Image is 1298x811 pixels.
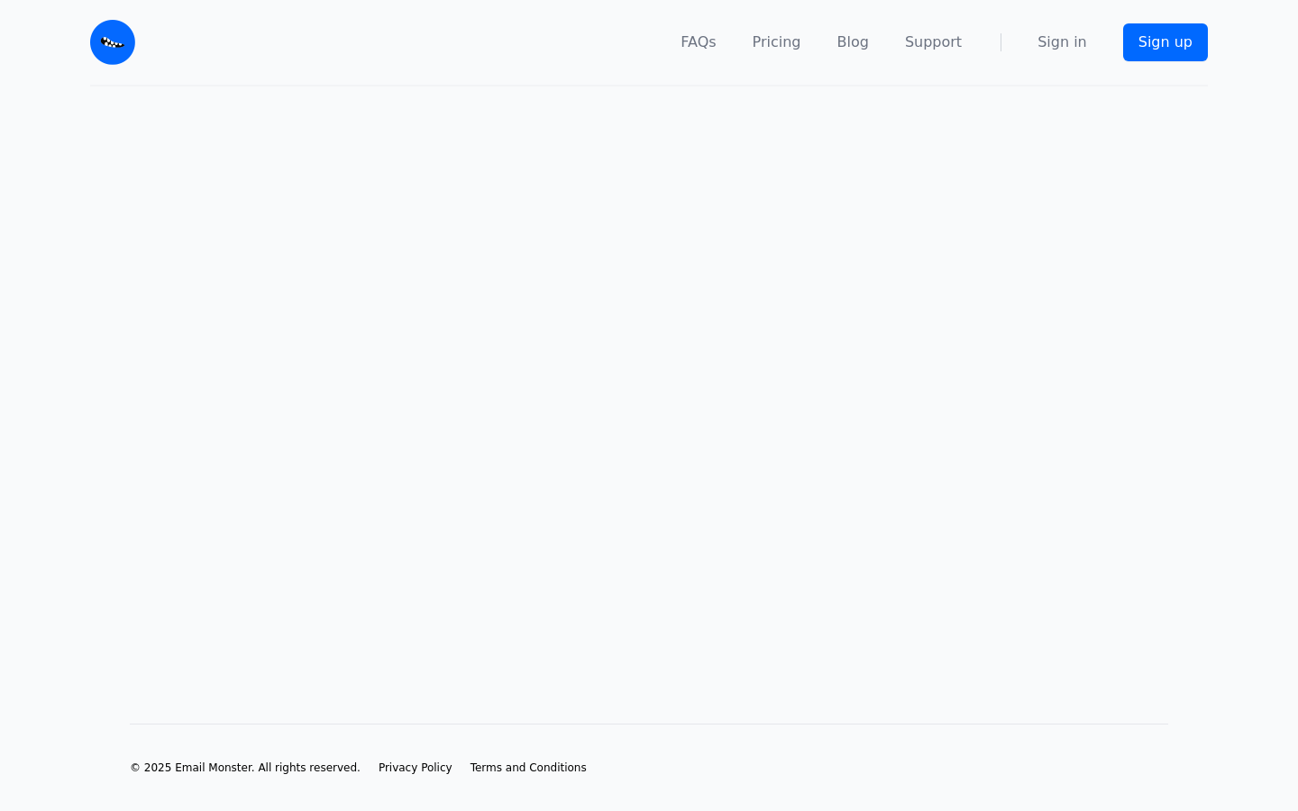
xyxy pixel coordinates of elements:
[837,32,869,53] a: Blog
[471,761,587,775] a: Terms and Conditions
[681,32,716,53] a: FAQs
[1037,32,1087,53] a: Sign in
[471,761,587,774] span: Terms and Conditions
[90,20,135,65] img: Email Monster
[753,32,801,53] a: Pricing
[379,761,452,775] a: Privacy Policy
[379,761,452,774] span: Privacy Policy
[130,761,361,775] li: © 2025 Email Monster. All rights reserved.
[1123,23,1208,61] a: Sign up
[905,32,962,53] a: Support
